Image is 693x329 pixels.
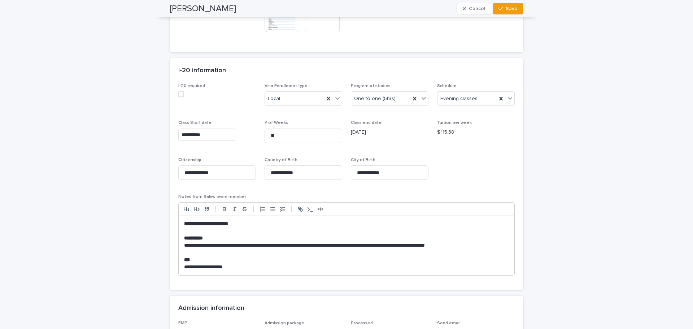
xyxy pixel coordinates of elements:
span: Class Start date [178,121,212,125]
span: City of Birth [351,158,375,162]
span: Schedule [437,84,457,88]
span: Notes from Sales team member [178,195,246,199]
span: Citizenship [178,158,201,162]
span: Visa Enrollment type [265,84,308,88]
h2: Admission information [178,304,244,312]
span: Local [268,95,280,103]
span: Processed [351,321,373,325]
span: Evening classes [440,95,478,103]
h2: I-20 information [178,67,226,75]
p: $ 115.38 [437,129,515,136]
span: # of Weeks [265,121,288,125]
span: Admission package [265,321,304,325]
p: [DATE] [351,129,428,136]
span: I-20 required [178,84,205,88]
span: Class end date [351,121,382,125]
h2: [PERSON_NAME] [170,4,236,14]
span: Send email [437,321,461,325]
button: Save [493,3,523,14]
span: Save [506,6,518,11]
span: Cancel [469,6,485,11]
span: Tuition per week [437,121,472,125]
span: Program of studies [351,84,391,88]
span: Country of Birth [265,158,297,162]
span: FMP [178,321,187,325]
span: One to one (5hrs) [354,95,396,103]
button: Cancel [457,3,491,14]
